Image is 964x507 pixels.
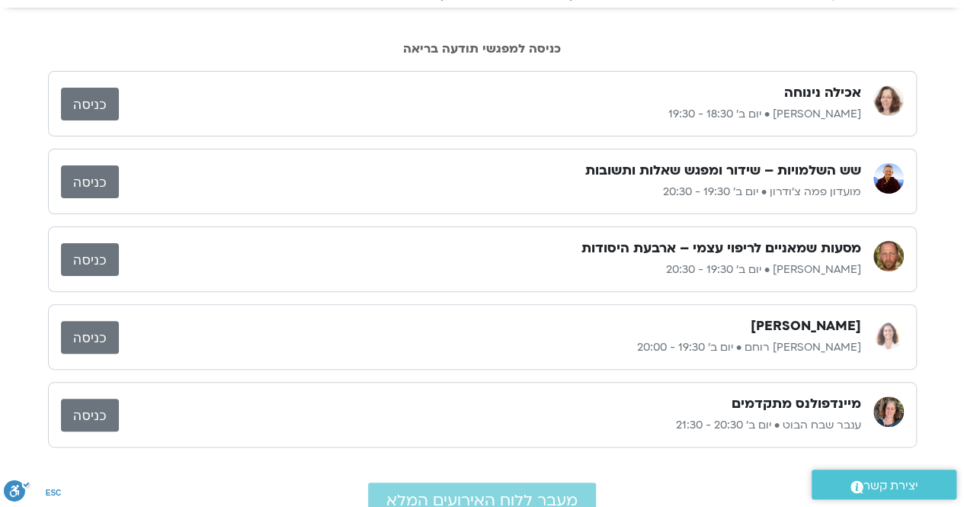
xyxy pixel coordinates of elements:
[812,470,956,499] a: יצירת קשר
[732,395,861,413] h3: מיינדפולנס מתקדמים
[61,399,119,432] a: כניסה
[61,88,119,120] a: כניסה
[119,183,861,201] p: מועדון פמה צ'ודרון • יום ב׳ 19:30 - 20:30
[119,261,861,279] p: [PERSON_NAME] • יום ב׳ 19:30 - 20:30
[119,105,861,124] p: [PERSON_NAME] • יום ב׳ 18:30 - 19:30
[873,396,904,427] img: ענבר שבח הבוט
[61,243,119,276] a: כניסה
[784,84,861,102] h3: אכילה נינוחה
[873,163,904,194] img: מועדון פמה צ'ודרון
[48,42,917,56] h2: כניסה למפגשי תודעה בריאה
[581,239,861,258] h3: מסעות שמאניים לריפוי עצמי – ארבעת היסודות
[873,85,904,116] img: נעמה כהן
[61,165,119,198] a: כניסה
[119,416,861,435] p: ענבר שבח הבוט • יום ב׳ 20:30 - 21:30
[873,319,904,349] img: אורנה סמלסון רוחם
[863,476,918,496] span: יצירת קשר
[585,162,861,180] h3: שש השלמויות – שידור ומפגש שאלות ותשובות
[119,339,861,357] p: [PERSON_NAME] רוחם • יום ב׳ 19:30 - 20:00
[61,321,119,354] a: כניסה
[873,241,904,271] img: תומר פיין
[751,317,861,335] h3: [PERSON_NAME]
